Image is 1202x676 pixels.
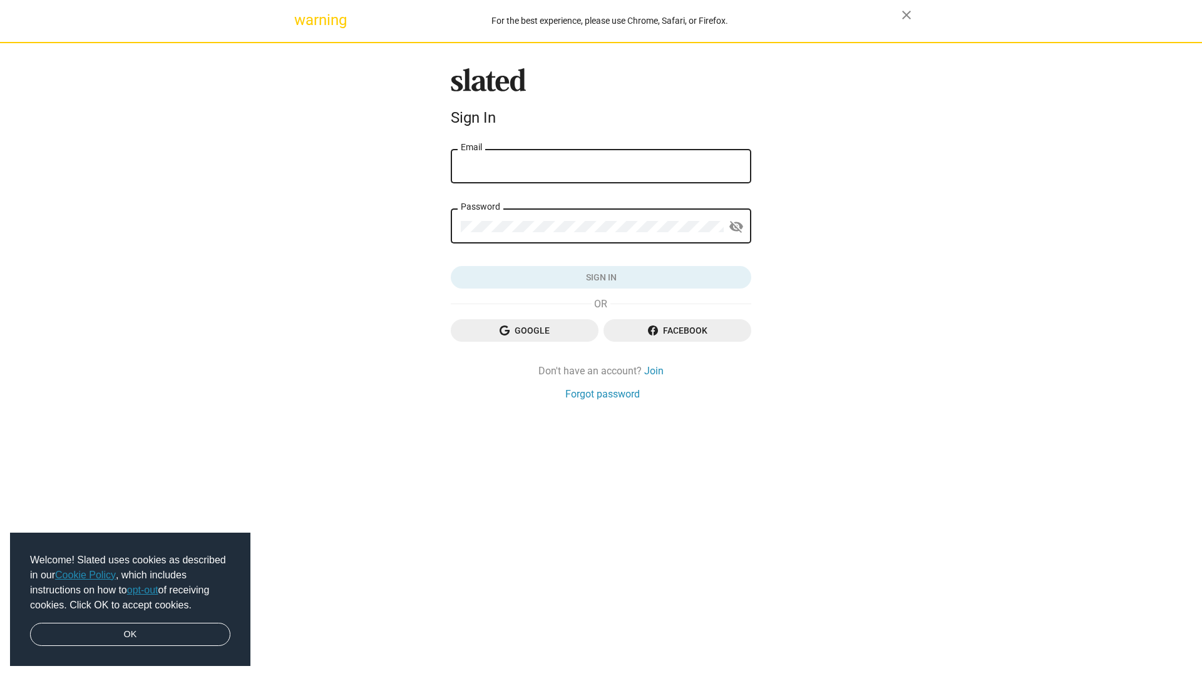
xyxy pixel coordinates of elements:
div: For the best experience, please use Chrome, Safari, or Firefox. [318,13,902,29]
sl-branding: Sign In [451,68,751,132]
button: Show password [724,215,749,240]
span: Facebook [614,319,741,342]
mat-icon: visibility_off [729,217,744,237]
a: Join [644,364,664,377]
div: cookieconsent [10,533,250,667]
mat-icon: warning [294,13,309,28]
button: Google [451,319,598,342]
button: Facebook [604,319,751,342]
span: Google [461,319,588,342]
mat-icon: close [899,8,914,23]
div: Sign In [451,109,751,126]
a: dismiss cookie message [30,623,230,647]
a: Forgot password [565,387,640,401]
span: Welcome! Slated uses cookies as described in our , which includes instructions on how to of recei... [30,553,230,613]
a: opt-out [127,585,158,595]
a: Cookie Policy [55,570,116,580]
div: Don't have an account? [451,364,751,377]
